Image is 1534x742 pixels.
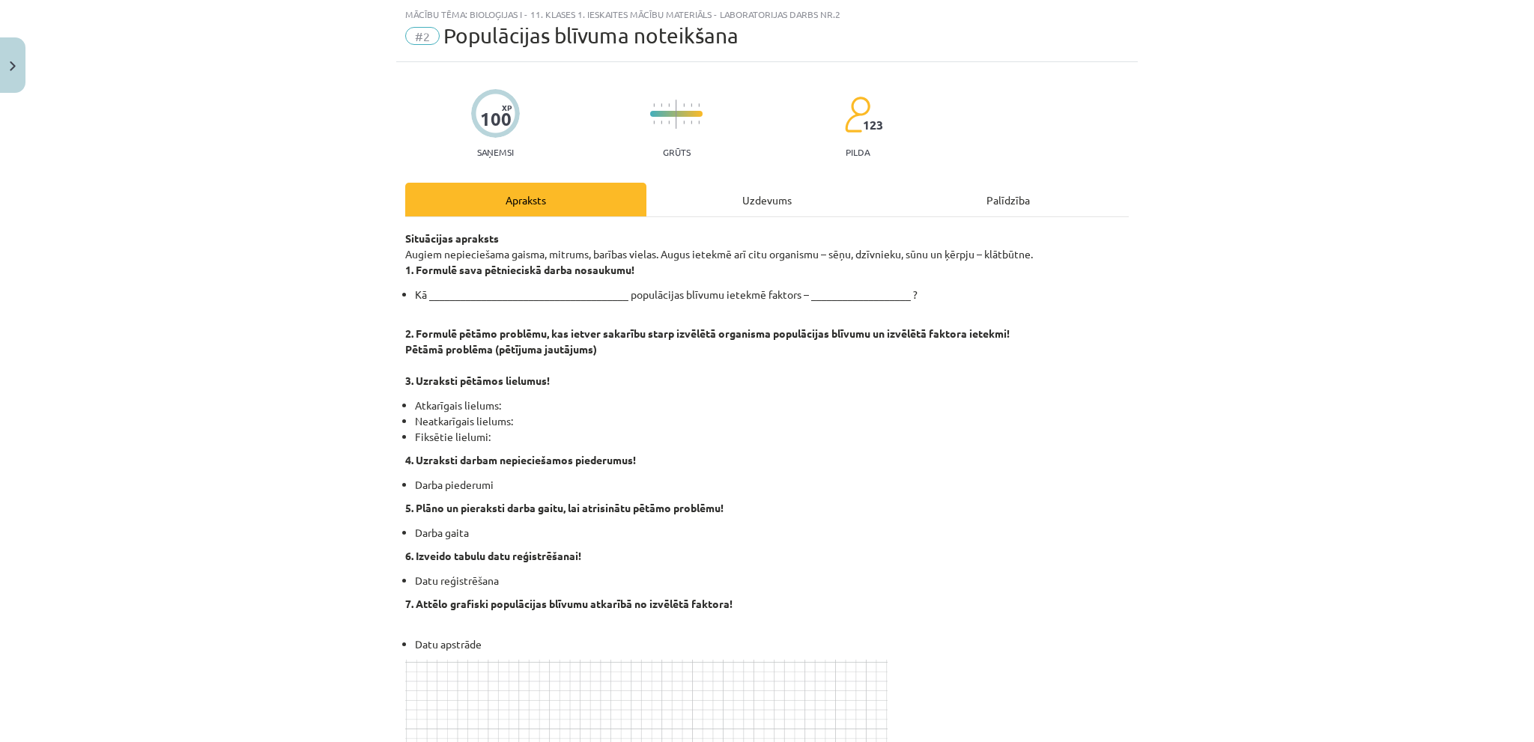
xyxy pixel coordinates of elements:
[698,121,700,124] img: icon-short-line-57e1e144782c952c97e751825c79c345078a6d821885a25fce030b3d8c18986b.svg
[691,103,692,107] img: icon-short-line-57e1e144782c952c97e751825c79c345078a6d821885a25fce030b3d8c18986b.svg
[443,23,739,48] span: Populācijas blīvuma noteikšana
[405,597,733,610] strong: 7. Attēlo grafiski populācijas blīvumu atkarībā no izvēlētā faktora!
[480,109,512,130] div: 100
[405,27,440,45] span: #2
[405,231,499,245] strong: Situācijas apraksts
[415,398,1129,413] li: Atkarīgais lielums:
[415,287,1129,302] li: Kā ______________________________________ populācijas blīvumu ietekmē faktors – _________________...
[661,103,662,107] img: icon-short-line-57e1e144782c952c97e751825c79c345078a6d821885a25fce030b3d8c18986b.svg
[668,103,670,107] img: icon-short-line-57e1e144782c952c97e751825c79c345078a6d821885a25fce030b3d8c18986b.svg
[698,103,700,107] img: icon-short-line-57e1e144782c952c97e751825c79c345078a6d821885a25fce030b3d8c18986b.svg
[661,121,662,124] img: icon-short-line-57e1e144782c952c97e751825c79c345078a6d821885a25fce030b3d8c18986b.svg
[405,453,636,466] strong: 4. Uzraksti darbam nepieciešamos piederumus!
[405,231,1129,278] p: Augiem nepieciešama gaisma, mitrums, barības vielas. Augus ietekmē arī citu organismu – sēņu, dzī...
[691,121,692,124] img: icon-short-line-57e1e144782c952c97e751825c79c345078a6d821885a25fce030b3d8c18986b.svg
[471,147,520,157] p: Saņemsi
[405,342,597,356] strong: Pētāmā problēma (pētījuma jautājums)
[668,121,670,124] img: icon-short-line-57e1e144782c952c97e751825c79c345078a6d821885a25fce030b3d8c18986b.svg
[405,9,1129,19] div: Mācību tēma: Bioloģijas i - 11. klases 1. ieskaites mācību materiāls - laboratorijas darbs nr.2
[888,183,1129,216] div: Palīdzība
[415,477,1129,493] li: Darba piederumi
[405,549,581,562] strong: 6. Izveido tabulu datu reģistrēšanai!
[646,183,888,216] div: Uzdevums
[405,326,1010,340] strong: 2. Formulē pētāmo problēmu, kas ietver sakarību starp izvēlētā organisma populācijas blīvumu un i...
[405,183,646,216] div: Apraksts
[10,61,16,71] img: icon-close-lesson-0947bae3869378f0d4975bcd49f059093ad1ed9edebbc8119c70593378902aed.svg
[405,374,550,387] strong: 3. Uzraksti pētāmos lielumus!
[653,121,655,124] img: icon-short-line-57e1e144782c952c97e751825c79c345078a6d821885a25fce030b3d8c18986b.svg
[415,573,1129,589] li: Datu reģistrēšana
[653,103,655,107] img: icon-short-line-57e1e144782c952c97e751825c79c345078a6d821885a25fce030b3d8c18986b.svg
[415,525,1129,541] li: Darba gaita
[844,96,870,133] img: students-c634bb4e5e11cddfef0936a35e636f08e4e9abd3cc4e673bd6f9a4125e45ecb1.svg
[663,147,691,157] p: Grūts
[863,118,883,132] span: 123
[683,121,685,124] img: icon-short-line-57e1e144782c952c97e751825c79c345078a6d821885a25fce030b3d8c18986b.svg
[405,501,724,514] strong: 5. Plāno un pieraksti darba gaitu, lai atrisinātu pētāmo problēmu!
[502,103,512,112] span: XP
[415,413,1129,429] li: Neatkarīgais lielums:
[415,429,1129,445] li: Fiksētie lielumi:
[683,103,685,107] img: icon-short-line-57e1e144782c952c97e751825c79c345078a6d821885a25fce030b3d8c18986b.svg
[405,263,634,276] strong: 1. Formulē sava pētnieciskā darba nosaukumu!
[415,636,1129,652] li: Datu apstrāde
[846,147,870,157] p: pilda
[676,100,677,129] img: icon-long-line-d9ea69661e0d244f92f715978eff75569469978d946b2353a9bb055b3ed8787d.svg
